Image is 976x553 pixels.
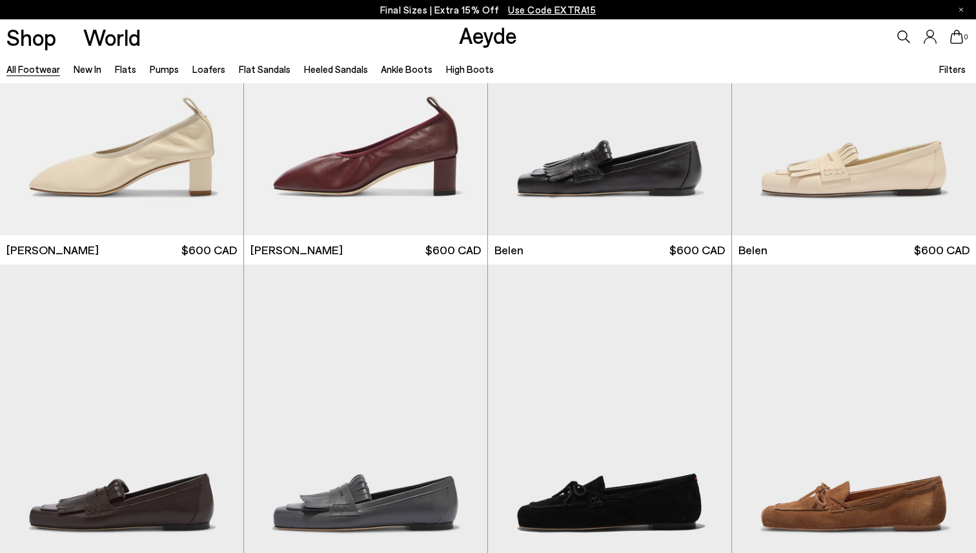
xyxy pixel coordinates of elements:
[239,63,290,75] a: Flat Sandals
[83,26,141,48] a: World
[494,242,524,258] span: Belen
[6,26,56,48] a: Shop
[963,34,970,41] span: 0
[181,242,237,258] span: $600 CAD
[115,63,136,75] a: Flats
[6,63,60,75] a: All Footwear
[950,30,963,44] a: 0
[508,4,596,15] span: Navigate to /collections/ss25-final-sizes
[381,63,432,75] a: Ankle Boots
[244,236,487,265] a: [PERSON_NAME] $600 CAD
[914,242,970,258] span: $600 CAD
[488,236,731,265] a: Belen $600 CAD
[192,63,225,75] a: Loafers
[738,242,768,258] span: Belen
[459,21,517,48] a: Aeyde
[304,63,368,75] a: Heeled Sandals
[6,242,99,258] span: [PERSON_NAME]
[669,242,725,258] span: $600 CAD
[425,242,481,258] span: $600 CAD
[732,236,976,265] a: Belen $600 CAD
[150,63,179,75] a: Pumps
[74,63,101,75] a: New In
[250,242,343,258] span: [PERSON_NAME]
[446,63,494,75] a: High Boots
[380,2,596,18] p: Final Sizes | Extra 15% Off
[939,63,966,75] span: Filters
